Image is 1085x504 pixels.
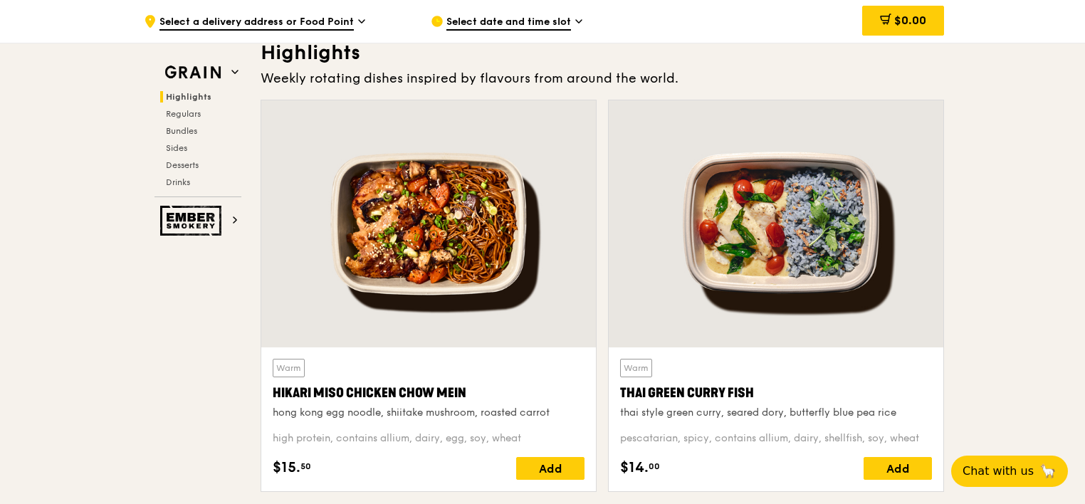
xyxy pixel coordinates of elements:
[273,383,585,403] div: Hikari Miso Chicken Chow Mein
[273,431,585,446] div: high protein, contains allium, dairy, egg, soy, wheat
[166,126,197,136] span: Bundles
[166,109,201,119] span: Regulars
[159,15,354,31] span: Select a delivery address or Food Point
[620,383,932,403] div: Thai Green Curry Fish
[166,92,211,102] span: Highlights
[160,206,226,236] img: Ember Smokery web logo
[620,431,932,446] div: pescatarian, spicy, contains allium, dairy, shellfish, soy, wheat
[160,60,226,85] img: Grain web logo
[273,359,305,377] div: Warm
[649,461,660,472] span: 00
[864,457,932,480] div: Add
[166,160,199,170] span: Desserts
[951,456,1068,487] button: Chat with us🦙
[273,406,585,420] div: hong kong egg noodle, shiitake mushroom, roasted carrot
[963,463,1034,480] span: Chat with us
[166,177,190,187] span: Drinks
[620,457,649,478] span: $14.
[166,143,187,153] span: Sides
[620,359,652,377] div: Warm
[446,15,571,31] span: Select date and time slot
[894,14,926,27] span: $0.00
[261,68,944,88] div: Weekly rotating dishes inspired by flavours from around the world.
[1039,463,1057,480] span: 🦙
[273,457,300,478] span: $15.
[261,40,944,65] h3: Highlights
[620,406,932,420] div: thai style green curry, seared dory, butterfly blue pea rice
[516,457,585,480] div: Add
[300,461,311,472] span: 50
